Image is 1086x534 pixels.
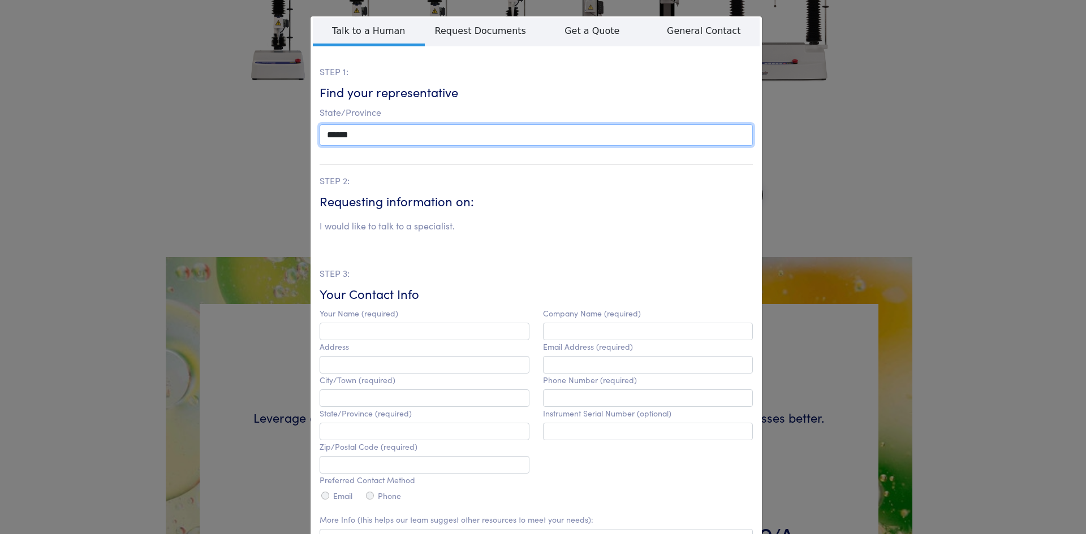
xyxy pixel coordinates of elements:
label: Your Name (required) [320,309,398,318]
h6: Requesting information on: [320,193,753,210]
label: City/Town (required) [320,375,395,385]
span: Request Documents [425,18,537,44]
label: Phone [378,491,401,501]
h6: Your Contact Info [320,285,753,303]
p: STEP 1: [320,64,753,79]
label: Company Name (required) [543,309,641,318]
span: General Contact [648,18,760,44]
span: Talk to a Human [313,18,425,46]
label: State/Province (required) [320,409,412,418]
label: Email Address (required) [543,342,633,351]
label: Phone Number (required) [543,375,637,385]
p: State/Province [320,105,753,120]
label: More Info (this helps our team suggest other resources to meet your needs): [320,515,593,524]
label: Preferred Contact Method [320,475,415,485]
h6: Find your representative [320,84,753,101]
label: Address [320,342,349,351]
label: Email [333,491,352,501]
p: STEP 3: [320,266,753,281]
li: I would like to talk to a specialist. [320,219,455,233]
p: STEP 2: [320,173,753,188]
label: Zip/Postal Code (required) [320,442,417,451]
span: Get a Quote [536,18,648,44]
label: Instrument Serial Number (optional) [543,409,671,418]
